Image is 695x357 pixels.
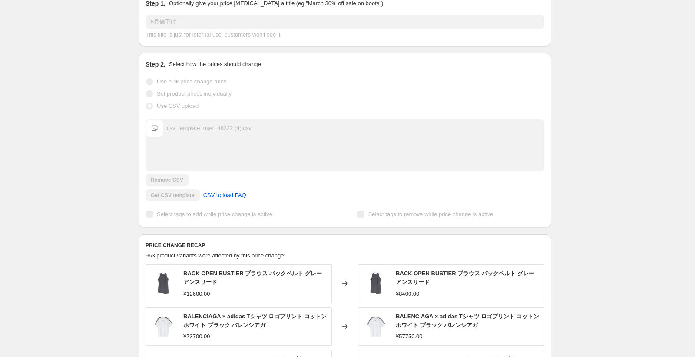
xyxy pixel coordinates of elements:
img: 928945_original_361f999f-85aa-4a30-8990-0a6556eaf9bc_80x.jpg [363,270,389,297]
span: Select tags to remove while price change is active [368,211,493,217]
span: Select tags to add while price change is active [157,211,272,217]
a: CSV upload FAQ [198,188,252,202]
p: Select how the prices should change [169,60,261,69]
span: This title is just for internal use, customers won't see it [146,31,280,38]
span: BALENCIAGA × adidas Tシャツ ロゴプリント コットン ホワイト ブラック バレンシアガ [396,313,539,328]
span: BALENCIAGA × adidas Tシャツ ロゴプリント コットン ホワイト ブラック バレンシアガ [183,313,327,328]
h6: PRICE CHANGE RECAP [146,242,544,249]
div: ¥8400.00 [396,290,419,298]
div: csv_template_user_48322 (4).csv [167,124,252,133]
span: Set product prices individually [157,90,232,97]
span: 963 product variants were affected by this price change: [146,252,285,259]
span: Use CSV upload [157,103,199,109]
span: BACK OPEN BUSTIER ブラウス バックベルト グレー アンスリード [183,270,322,285]
img: 928945_original_361f999f-85aa-4a30-8990-0a6556eaf9bc_80x.jpg [150,270,176,297]
img: 951117_original_80x.jpg [150,314,176,340]
div: ¥73700.00 [183,332,210,341]
span: Use bulk price change rules [157,78,226,85]
input: 30% off holiday sale [146,15,544,29]
span: BACK OPEN BUSTIER ブラウス バックベルト グレー アンスリード [396,270,534,285]
div: ¥12600.00 [183,290,210,298]
h2: Step 2. [146,60,165,69]
span: CSV upload FAQ [203,191,246,200]
img: 951117_original_80x.jpg [363,314,389,340]
div: ¥57750.00 [396,332,422,341]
